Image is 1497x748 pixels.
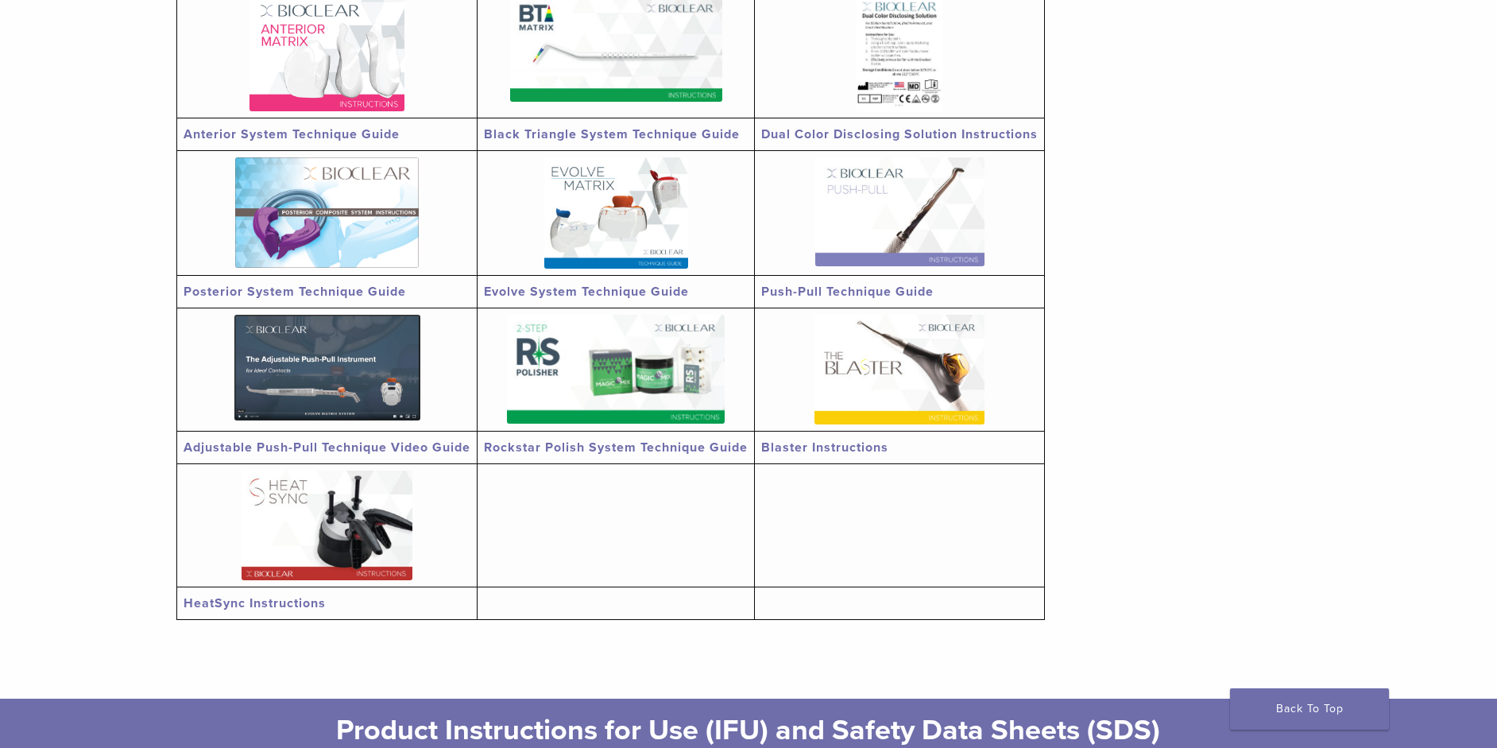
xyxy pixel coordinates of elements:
[184,440,470,455] a: Adjustable Push-Pull Technique Video Guide
[484,440,748,455] a: Rockstar Polish System Technique Guide
[184,595,326,611] a: HeatSync Instructions
[184,284,406,300] a: Posterior System Technique Guide
[761,284,934,300] a: Push-Pull Technique Guide
[184,126,400,142] a: Anterior System Technique Guide
[761,440,888,455] a: Blaster Instructions
[484,284,689,300] a: Evolve System Technique Guide
[484,126,740,142] a: Black Triangle System Technique Guide
[1230,688,1389,730] a: Back To Top
[761,126,1038,142] a: Dual Color Disclosing Solution Instructions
